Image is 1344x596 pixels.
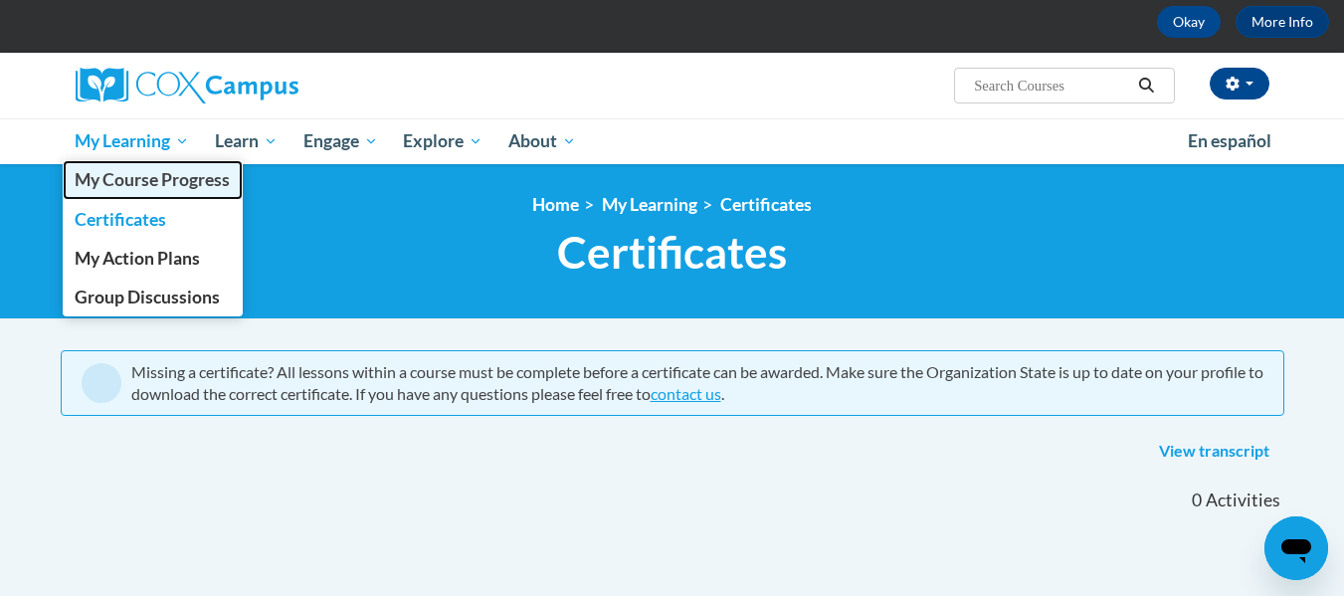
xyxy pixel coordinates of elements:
[202,118,290,164] a: Learn
[63,200,244,239] a: Certificates
[602,194,697,215] a: My Learning
[131,361,1263,405] div: Missing a certificate? All lessons within a course must be complete before a certificate can be a...
[215,129,278,153] span: Learn
[1264,516,1328,580] iframe: Button to launch messaging window
[1210,68,1269,99] button: Account Settings
[75,169,230,190] span: My Course Progress
[403,129,482,153] span: Explore
[1175,120,1284,162] a: En español
[1192,490,1202,511] span: 0
[390,118,495,164] a: Explore
[720,194,812,215] a: Certificates
[75,248,200,269] span: My Action Plans
[651,384,721,403] a: contact us
[63,239,244,278] a: My Action Plans
[63,118,203,164] a: My Learning
[532,194,579,215] a: Home
[495,118,589,164] a: About
[1236,6,1329,38] a: More Info
[75,129,189,153] span: My Learning
[1188,130,1271,151] span: En español
[63,278,244,316] a: Group Discussions
[1131,74,1161,98] button: Search
[303,129,378,153] span: Engage
[76,68,454,103] a: Cox Campus
[290,118,391,164] a: Engage
[972,74,1131,98] input: Search Courses
[1157,6,1221,38] button: Okay
[75,287,220,307] span: Group Discussions
[76,68,298,103] img: Cox Campus
[63,160,244,199] a: My Course Progress
[557,226,787,279] span: Certificates
[75,209,166,230] span: Certificates
[1144,436,1284,468] a: View transcript
[46,118,1299,164] div: Main menu
[1206,490,1280,511] span: Activities
[508,129,576,153] span: About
